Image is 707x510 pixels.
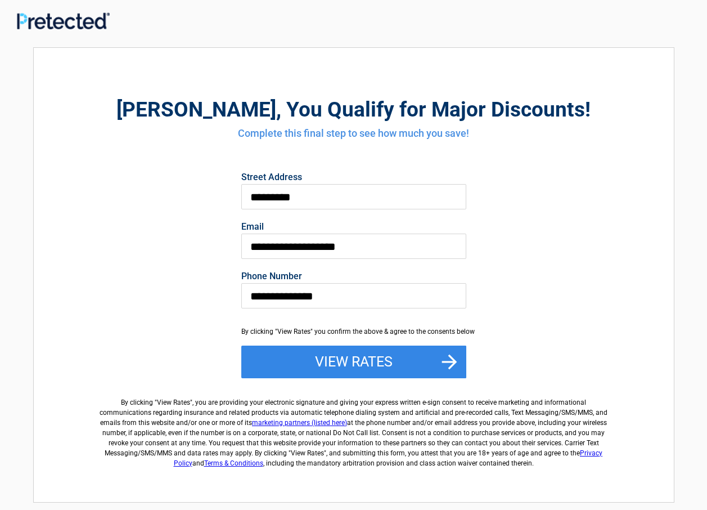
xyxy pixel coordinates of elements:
[241,173,466,182] label: Street Address
[116,97,276,122] span: [PERSON_NAME]
[96,96,612,123] h2: , You Qualify for Major Discounts!
[17,12,110,29] img: Main Logo
[174,449,603,467] a: Privacy Policy
[252,419,347,427] a: marketing partners (listed here)
[241,326,466,337] div: By clicking "View Rates" you confirm the above & agree to the consents below
[241,222,466,231] label: Email
[157,399,190,406] span: View Rates
[241,346,466,378] button: View Rates
[204,459,263,467] a: Terms & Conditions
[96,388,612,468] label: By clicking " ", you are providing your electronic signature and giving your express written e-si...
[241,272,466,281] label: Phone Number
[96,126,612,141] h4: Complete this final step to see how much you save!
